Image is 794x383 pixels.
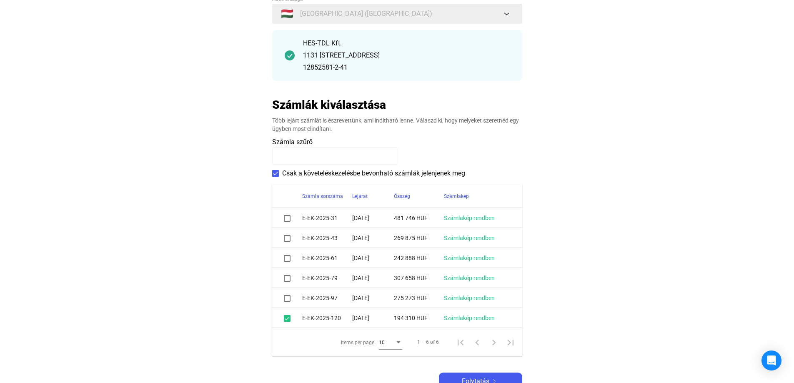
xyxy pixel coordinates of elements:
td: 307 658 HUF [394,268,444,288]
td: [DATE] [352,268,394,288]
div: Számla sorszáma [302,191,343,201]
button: 🇭🇺[GEOGRAPHIC_DATA] ([GEOGRAPHIC_DATA]) [272,4,522,24]
img: checkmark-darker-green-circle [285,50,295,60]
td: E-EK-2025-61 [302,248,352,268]
button: Previous page [469,334,486,350]
a: Számlakép rendben [444,215,495,221]
mat-select: Items per page: [379,337,402,347]
div: Lejárat [352,191,368,201]
div: Összeg [394,191,410,201]
h2: Számlák kiválasztása [272,98,386,112]
div: Számlakép [444,191,469,201]
td: 275 273 HUF [394,288,444,308]
td: 481 746 HUF [394,208,444,228]
td: [DATE] [352,208,394,228]
td: 269 875 HUF [394,228,444,248]
span: Számla szűrő [272,138,313,146]
td: E-EK-2025-97 [302,288,352,308]
div: Open Intercom Messenger [761,350,781,370]
div: Lejárat [352,191,394,201]
td: [DATE] [352,228,394,248]
a: Számlakép rendben [444,315,495,321]
span: 🇭🇺 [281,9,293,19]
div: Összeg [394,191,444,201]
div: HES-TDL Kft. [303,38,510,48]
a: Számlakép rendben [444,235,495,241]
td: 242 888 HUF [394,248,444,268]
a: Számlakép rendben [444,295,495,301]
button: Last page [502,334,519,350]
div: Items per page: [341,338,376,348]
span: 10 [379,340,385,345]
td: [DATE] [352,308,394,328]
span: Csak a követeléskezelésbe bevonható számlák jelenjenek meg [282,168,465,178]
td: E-EK-2025-120 [302,308,352,328]
button: Next page [486,334,502,350]
span: [GEOGRAPHIC_DATA] ([GEOGRAPHIC_DATA]) [300,9,432,19]
div: 1131 [STREET_ADDRESS] [303,50,510,60]
td: E-EK-2025-79 [302,268,352,288]
div: 12852581-2-41 [303,63,510,73]
td: [DATE] [352,248,394,268]
td: E-EK-2025-43 [302,228,352,248]
button: First page [452,334,469,350]
a: Számlakép rendben [444,275,495,281]
td: E-EK-2025-31 [302,208,352,228]
td: [DATE] [352,288,394,308]
div: Több lejárt számlát is észrevettünk, ami indítható lenne. Válaszd ki, hogy melyeket szeretnéd egy... [272,116,522,133]
div: 1 – 6 of 6 [417,337,439,347]
div: Számla sorszáma [302,191,352,201]
a: Számlakép rendben [444,255,495,261]
div: Számlakép [444,191,512,201]
td: 194 310 HUF [394,308,444,328]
